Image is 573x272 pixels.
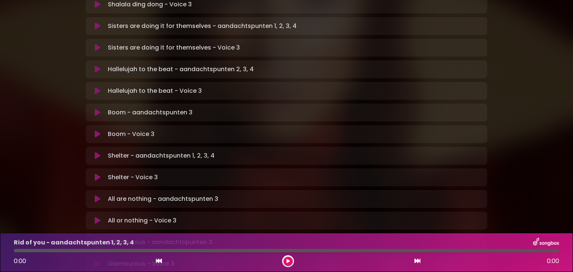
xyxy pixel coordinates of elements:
[108,173,158,182] p: Shelter - Voice 3
[14,238,134,247] p: Rid of you - aandachtspunten 1, 2, 3, 4
[108,194,218,203] p: All are nothing - aandachtspunten 3
[108,216,176,225] p: All or nothing - Voice 3
[533,238,559,247] img: songbox-logo-white.png
[108,151,215,160] p: Shelter - aandachtspunten 1, 2, 3, 4
[108,65,254,74] p: Hallelujah to the beat - aandachtspunten 2, 3, 4
[108,22,297,31] p: Sisters are doing it for themselves - aandachtspunten 1, 2, 3, 4
[108,130,154,139] p: Boom - Voice 3
[108,108,192,117] p: Boom - aandachtspunten 3
[14,257,26,265] span: 0:00
[108,86,202,95] p: Hallelujah to the beat - Voice 3
[108,43,240,52] p: Sisters are doing it for themselves - Voice 3
[547,257,559,266] span: 0:00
